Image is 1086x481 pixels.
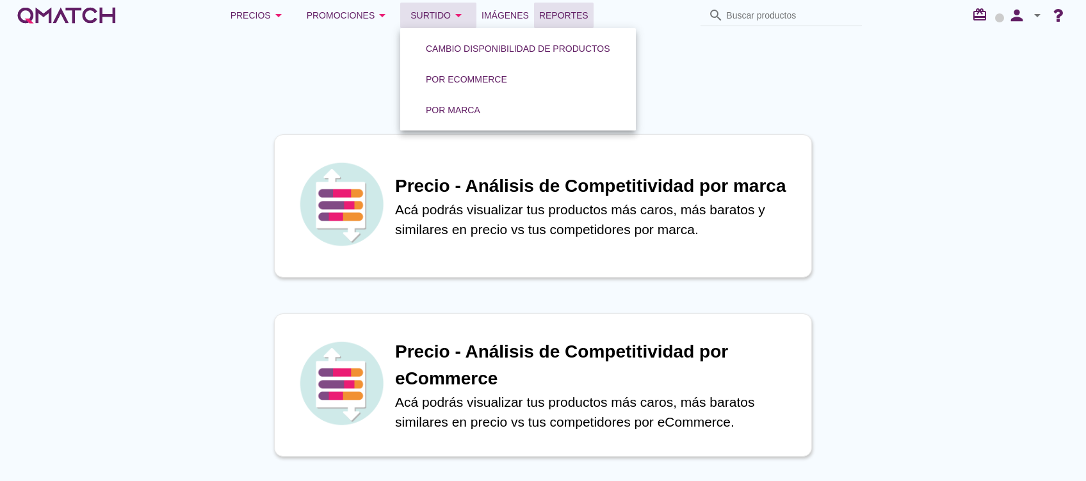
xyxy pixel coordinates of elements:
i: arrow_drop_down [375,8,390,23]
p: Acá podrás visualizar tus productos más caros, más baratos similares en precio vs tus competidore... [395,392,798,432]
a: white-qmatch-logo [15,3,118,28]
div: Surtido [410,8,466,23]
a: iconPrecio - Análisis de Competitividad por eCommerceAcá podrás visualizar tus productos más caro... [256,313,830,457]
div: Por marca [426,104,480,117]
img: icon [296,338,386,428]
i: arrow_drop_down [1030,8,1045,23]
img: icon [296,159,386,249]
a: Cambio disponibilidad de productos [410,33,626,64]
a: Reportes [534,3,594,28]
input: Buscar productos [726,5,854,26]
button: Cambio disponibilidad de productos [416,37,620,60]
a: Por eCommerce [410,64,523,95]
p: Acá podrás visualizar tus productos más caros, más baratos y similares en precio vs tus competido... [395,200,798,240]
a: Imágenes [476,3,534,28]
span: Reportes [539,8,588,23]
div: Por eCommerce [426,73,507,86]
i: search [708,8,724,23]
span: Imágenes [482,8,529,23]
h1: Precio - Análisis de Competitividad por eCommerce [395,338,798,392]
button: Precios [220,3,296,28]
a: Por marca [410,95,496,125]
i: arrow_drop_down [451,8,466,23]
button: Promociones [296,3,401,28]
div: Cambio disponibilidad de productos [426,42,610,56]
button: Surtido [400,3,476,28]
h1: Precio - Análisis de Competitividad por marca [395,173,798,200]
div: Precios [231,8,286,23]
a: iconPrecio - Análisis de Competitividad por marcaAcá podrás visualizar tus productos más caros, m... [256,134,830,278]
button: Por eCommerce [416,68,517,91]
i: arrow_drop_down [271,8,286,23]
i: person [1004,6,1030,24]
i: redeem [972,7,993,22]
div: Promociones [307,8,391,23]
button: Por marca [416,99,490,122]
